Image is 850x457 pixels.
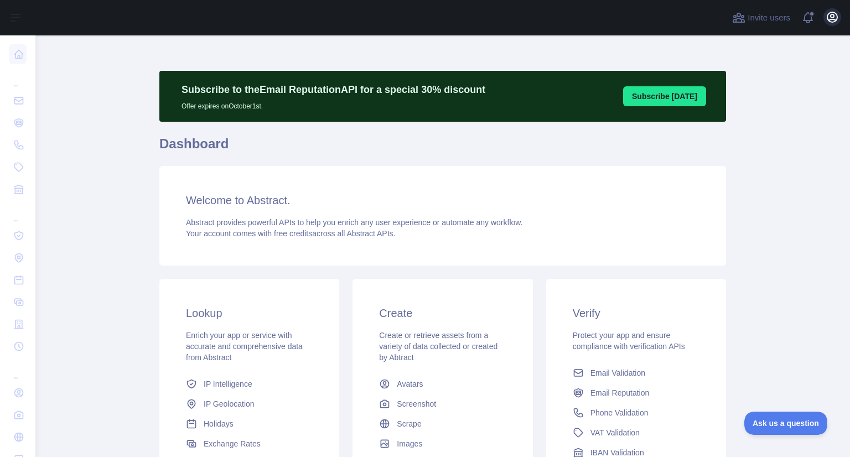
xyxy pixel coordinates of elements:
[748,12,790,24] span: Invite users
[568,363,704,383] a: Email Validation
[397,418,421,429] span: Scrape
[182,374,317,394] a: IP Intelligence
[590,407,649,418] span: Phone Validation
[573,305,699,321] h3: Verify
[397,398,436,409] span: Screenshot
[590,367,645,378] span: Email Validation
[397,378,423,390] span: Avatars
[182,434,317,454] a: Exchange Rates
[568,423,704,443] a: VAT Validation
[379,305,506,321] h3: Create
[375,434,510,454] a: Images
[744,412,828,435] iframe: Toggle Customer Support
[9,66,27,89] div: ...
[182,97,485,111] p: Offer expires on October 1st.
[573,331,685,351] span: Protect your app and ensure compliance with verification APIs
[186,218,523,227] span: Abstract provides powerful APIs to help you enrich any user experience or automate any workflow.
[730,9,792,27] button: Invite users
[375,374,510,394] a: Avatars
[568,403,704,423] a: Phone Validation
[375,414,510,434] a: Scrape
[204,398,255,409] span: IP Geolocation
[182,414,317,434] a: Holidays
[186,305,313,321] h3: Lookup
[379,331,497,362] span: Create or retrieve assets from a variety of data collected or created by Abtract
[204,438,261,449] span: Exchange Rates
[186,331,303,362] span: Enrich your app or service with accurate and comprehensive data from Abstract
[590,427,640,438] span: VAT Validation
[590,387,650,398] span: Email Reputation
[182,394,317,414] a: IP Geolocation
[623,86,706,106] button: Subscribe [DATE]
[375,394,510,414] a: Screenshot
[397,438,422,449] span: Images
[159,135,726,162] h1: Dashboard
[186,193,699,208] h3: Welcome to Abstract.
[274,229,312,238] span: free credits
[186,229,395,238] span: Your account comes with across all Abstract APIs.
[568,383,704,403] a: Email Reputation
[9,359,27,381] div: ...
[204,418,234,429] span: Holidays
[204,378,252,390] span: IP Intelligence
[9,201,27,224] div: ...
[182,82,485,97] p: Subscribe to the Email Reputation API for a special 30 % discount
